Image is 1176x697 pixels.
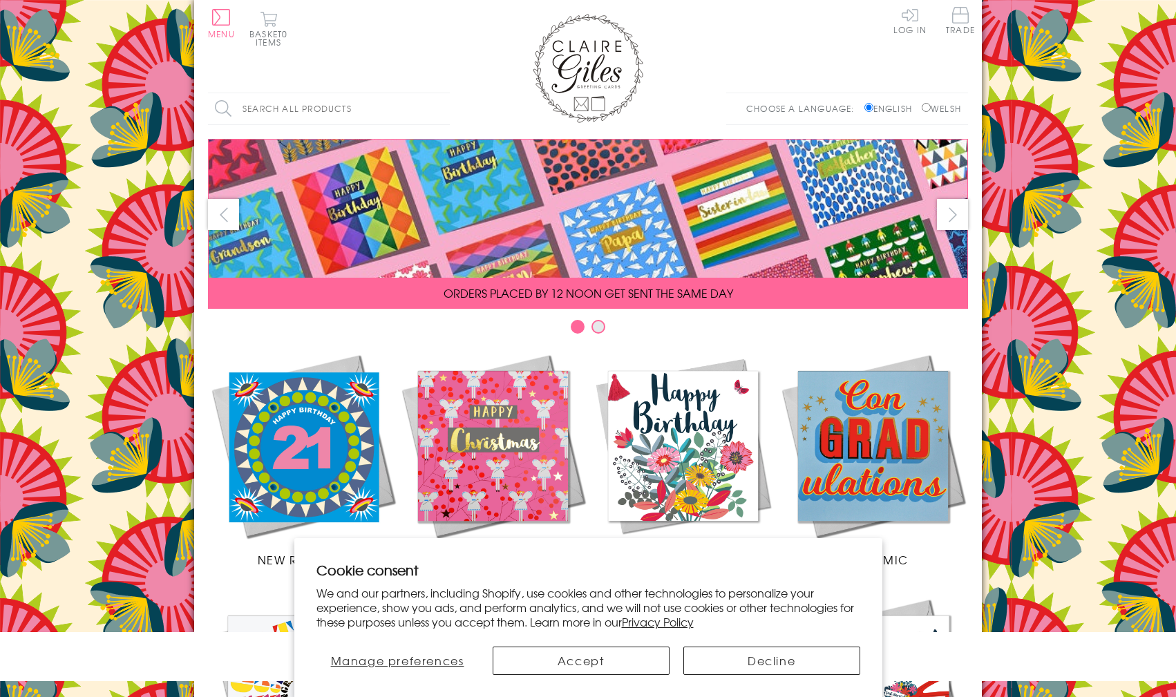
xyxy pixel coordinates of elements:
[316,647,478,675] button: Manage preferences
[533,14,643,123] img: Claire Giles Greetings Cards
[922,103,931,112] input: Welsh
[208,319,968,341] div: Carousel Pagination
[208,351,398,568] a: New Releases
[622,613,694,630] a: Privacy Policy
[778,351,968,568] a: Academic
[893,7,927,34] a: Log In
[208,28,235,40] span: Menu
[493,647,670,675] button: Accept
[588,351,778,568] a: Birthdays
[316,586,860,629] p: We and our partners, including Shopify, use cookies and other technologies to personalize your ex...
[208,199,239,230] button: prev
[864,103,873,112] input: English
[436,93,450,124] input: Search
[331,652,464,669] span: Manage preferences
[398,351,588,568] a: Christmas
[922,102,961,115] label: Welsh
[937,199,968,230] button: next
[249,11,287,46] button: Basket0 items
[208,93,450,124] input: Search all products
[946,7,975,34] span: Trade
[746,102,862,115] p: Choose a language:
[946,7,975,37] a: Trade
[591,320,605,334] button: Carousel Page 2
[571,320,585,334] button: Carousel Page 1 (Current Slide)
[864,102,919,115] label: English
[208,9,235,38] button: Menu
[683,647,860,675] button: Decline
[258,551,348,568] span: New Releases
[316,560,860,580] h2: Cookie consent
[256,28,287,48] span: 0 items
[444,285,733,301] span: ORDERS PLACED BY 12 NOON GET SENT THE SAME DAY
